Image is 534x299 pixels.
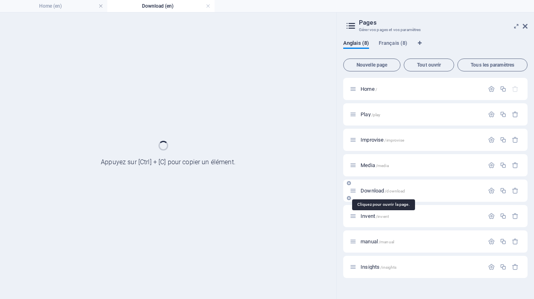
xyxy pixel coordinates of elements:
div: Improvise/improvise [358,137,484,142]
span: /improvise [384,138,404,142]
div: Dupliquer [500,136,507,143]
span: /media [376,163,389,168]
div: Supprimer [512,238,519,245]
div: Dupliquer [500,238,507,245]
h4: Download (en) [107,2,215,10]
div: Media/media [358,163,484,168]
div: Supprimer [512,162,519,169]
span: /manual [379,240,394,244]
button: Nouvelle page [343,59,400,71]
div: Dupliquer [500,86,507,92]
div: Invent/invent [358,213,484,219]
span: Nouvelle page [347,63,397,67]
div: Dupliquer [500,111,507,118]
div: Paramètres [488,111,495,118]
span: Cliquez pour ouvrir la page. [361,86,377,92]
div: Paramètres [488,238,495,245]
div: Supprimer [512,136,519,143]
button: Tout ouvrir [404,59,454,71]
span: Cliquez pour ouvrir la page. [361,162,389,168]
div: Home/ [358,86,484,92]
span: Download [361,188,405,194]
div: Supprimer [512,213,519,220]
div: Paramètres [488,213,495,220]
div: Dupliquer [500,263,507,270]
div: Paramètres [488,187,495,194]
span: Tous les paramètres [461,63,524,67]
div: Dupliquer [500,213,507,220]
div: Dupliquer [500,187,507,194]
span: Cliquez pour ouvrir la page. [361,213,389,219]
button: Tous les paramètres [457,59,528,71]
div: Paramètres [488,86,495,92]
div: Play/play [358,112,484,117]
div: Onglets langues [343,40,528,55]
div: Download/download [358,188,484,193]
div: Supprimer [512,263,519,270]
h3: Gérer vos pages et vos paramètres [359,26,511,33]
div: Supprimer [512,187,519,194]
span: Cliquez pour ouvrir la page. [361,238,394,245]
span: Cliquez pour ouvrir la page. [361,264,396,270]
span: Cliquez pour ouvrir la page. [361,137,404,143]
span: / [375,87,377,92]
div: Supprimer [512,111,519,118]
div: Paramètres [488,136,495,143]
span: /download [385,189,405,193]
div: manual/manual [358,239,484,244]
span: Anglais (8) [343,38,369,50]
div: Insights/insights [358,264,484,270]
div: La page de départ ne peut pas être supprimée. [512,86,519,92]
span: /invent [376,214,389,219]
span: /play [371,113,381,117]
h2: Pages [359,19,528,26]
span: Français (8) [379,38,407,50]
span: Cliquez pour ouvrir la page. [361,111,380,117]
span: Tout ouvrir [407,63,451,67]
div: Paramètres [488,162,495,169]
div: Paramètres [488,263,495,270]
div: Dupliquer [500,162,507,169]
span: /insights [380,265,396,270]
